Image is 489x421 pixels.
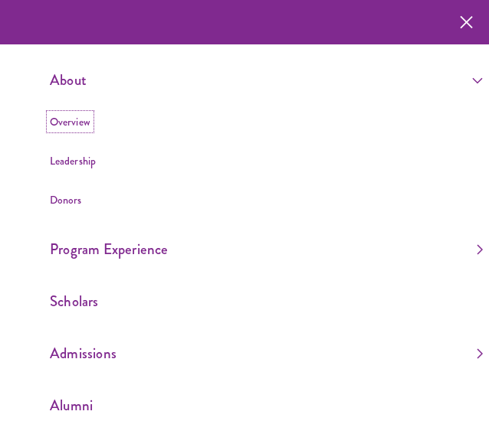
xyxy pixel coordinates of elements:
[50,67,483,93] a: About
[50,114,90,129] a: Overview
[50,341,483,366] a: Admissions
[50,237,483,262] a: Program Experience
[50,289,483,314] a: Scholars
[50,393,483,418] a: Alumni
[50,192,82,207] a: Donors
[50,153,96,168] a: Leadership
